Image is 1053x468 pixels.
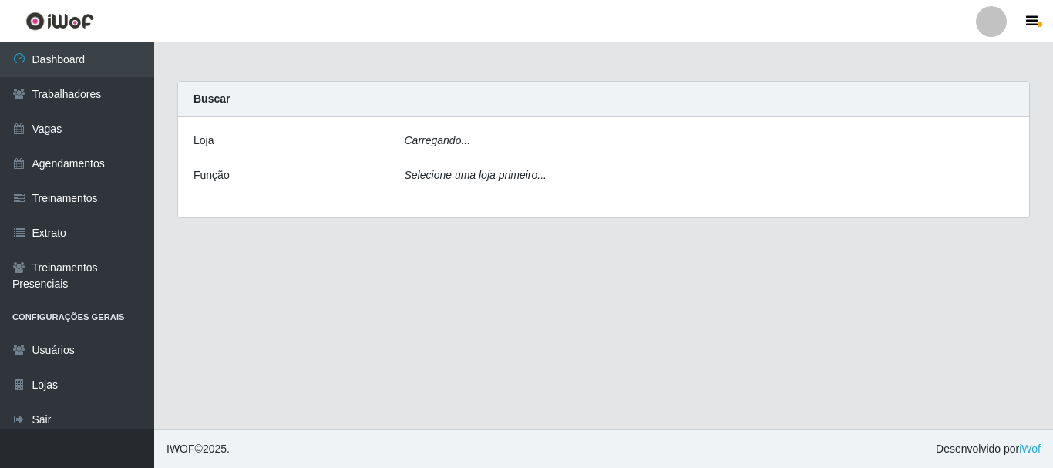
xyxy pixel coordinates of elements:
i: Selecione uma loja primeiro... [405,169,547,181]
span: IWOF [167,443,195,455]
span: Desenvolvido por [936,441,1041,457]
span: © 2025 . [167,441,230,457]
img: CoreUI Logo [25,12,94,31]
label: Função [193,167,230,183]
strong: Buscar [193,93,230,105]
label: Loja [193,133,214,149]
i: Carregando... [405,134,471,146]
a: iWof [1019,443,1041,455]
